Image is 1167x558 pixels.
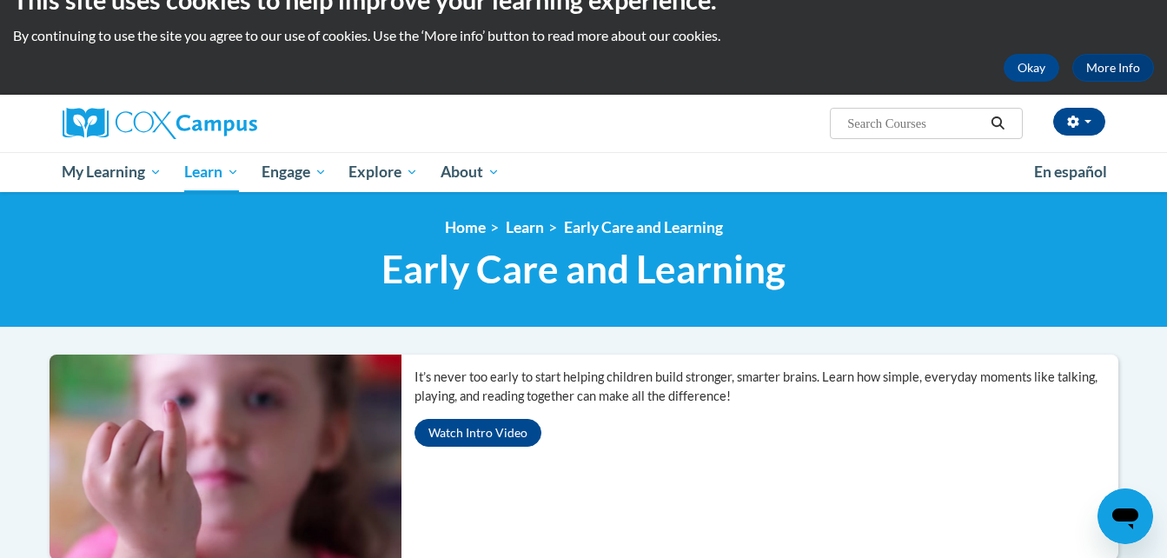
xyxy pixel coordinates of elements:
button: Account Settings [1053,108,1105,136]
a: Explore [337,152,429,192]
a: En español [1023,154,1118,190]
a: Learn [173,152,250,192]
span: My Learning [62,162,162,183]
span: Explore [348,162,418,183]
a: About [429,152,511,192]
span: En español [1034,163,1107,181]
span: Engage [262,162,327,183]
div: Main menu [36,152,1131,192]
button: Watch Intro Video [414,419,541,447]
p: By continuing to use the site you agree to our use of cookies. Use the ‘More info’ button to read... [13,26,1154,45]
a: Cox Campus [63,108,393,139]
button: Okay [1004,54,1059,82]
a: Early Care and Learning [564,218,723,236]
span: Early Care and Learning [381,246,786,292]
a: Home [445,218,486,236]
input: Search Courses [845,113,985,134]
a: Learn [506,218,544,236]
iframe: Button to launch messaging window [1097,488,1153,544]
a: My Learning [51,152,174,192]
span: Learn [184,162,239,183]
button: Search [985,113,1011,134]
img: Cox Campus [63,108,257,139]
a: More Info [1072,54,1154,82]
span: About [441,162,500,183]
p: It’s never too early to start helping children build stronger, smarter brains. Learn how simple, ... [414,368,1118,406]
a: Engage [250,152,338,192]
